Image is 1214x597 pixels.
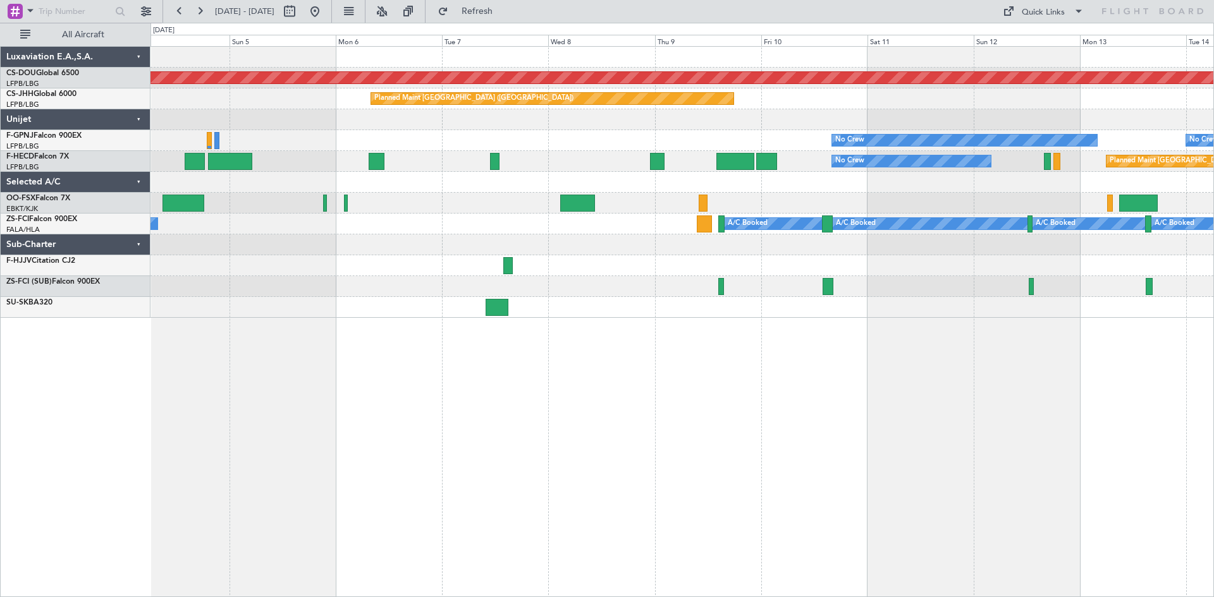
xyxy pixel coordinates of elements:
a: ZS-FCIFalcon 900EX [6,215,77,223]
a: F-GPNJFalcon 900EX [6,132,82,140]
a: CS-JHHGlobal 6000 [6,90,77,98]
div: Tue 7 [442,35,548,46]
div: Wed 8 [548,35,654,46]
div: Sun 12 [974,35,1080,46]
div: Sat 11 [868,35,974,46]
div: Mon 13 [1080,35,1186,46]
span: F-HECD [6,153,34,160]
span: Refresh [451,7,504,16]
div: A/C Booked [836,214,876,233]
span: F-HJJV [6,257,32,265]
span: All Aircraft [33,30,133,39]
div: A/C Booked [1155,214,1194,233]
div: Sat 4 [123,35,230,46]
span: SU-SKB [6,299,34,306]
div: Thu 9 [655,35,761,46]
span: ZS-FCI (SUB) [6,278,52,286]
span: CS-DOU [6,69,36,77]
button: Refresh [432,1,508,21]
span: OO-FSX [6,195,35,202]
a: F-HJJVCitation CJ2 [6,257,75,265]
div: Sun 5 [230,35,336,46]
div: [DATE] [153,25,175,36]
input: Trip Number [39,2,111,21]
div: A/C Booked [728,214,768,233]
a: EBKT/KJK [6,204,38,214]
span: F-GPNJ [6,132,34,140]
a: SU-SKBA320 [6,299,52,306]
a: LFPB/LBG [6,162,39,172]
button: All Aircraft [14,25,137,45]
div: A/C Booked [1036,214,1076,233]
span: CS-JHH [6,90,34,98]
div: Mon 6 [336,35,442,46]
div: Quick Links [1022,6,1065,19]
a: LFPB/LBG [6,79,39,88]
div: Fri 10 [761,35,868,46]
div: No Crew [835,152,864,171]
a: LFPB/LBG [6,100,39,109]
span: ZS-FCI [6,215,29,223]
a: OO-FSXFalcon 7X [6,195,70,202]
a: ZS-FCI (SUB)Falcon 900EX [6,278,100,286]
button: Quick Links [996,1,1090,21]
span: [DATE] - [DATE] [215,6,274,17]
a: FALA/HLA [6,225,40,234]
a: CS-DOUGlobal 6500 [6,69,79,77]
div: Planned Maint [GEOGRAPHIC_DATA] ([GEOGRAPHIC_DATA]) [374,89,573,108]
a: F-HECDFalcon 7X [6,153,69,160]
a: LFPB/LBG [6,142,39,151]
div: No Crew [835,131,864,150]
